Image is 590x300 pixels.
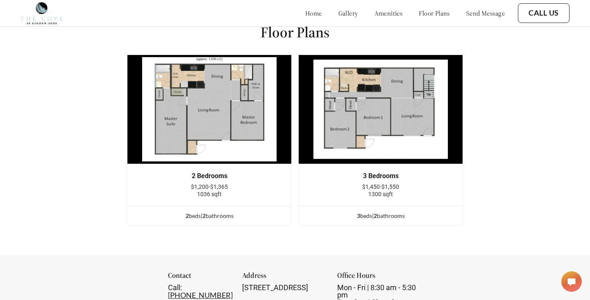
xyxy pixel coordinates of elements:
button: Call Us [518,3,570,23]
div: [STREET_ADDRESS] [242,284,327,291]
div: 2 Bedrooms [140,172,279,180]
a: home [305,9,322,17]
div: 3 Bedrooms [311,172,450,180]
div: Contact [168,272,231,284]
img: cove_at_golden_isles_logo.png [20,2,63,24]
img: example [127,55,292,164]
h1: Floor Plans [261,23,329,41]
span: $1,450-$1,550 [362,183,399,190]
span: 1036 sqft [197,191,222,197]
a: gallery [338,9,358,17]
a: floor plans [419,9,450,17]
span: Call: [168,283,182,292]
span: 2 [186,212,189,219]
a: amenities [374,9,403,17]
div: bed s | bathroom s [127,211,291,220]
div: Address [242,272,327,284]
a: [PHONE_NUMBER] [168,291,233,300]
span: $1,200-$1,365 [191,183,228,190]
span: 2 [374,212,377,219]
div: bed s | bathroom s [299,211,463,220]
a: send message [466,9,505,17]
div: Office Hours [337,272,422,284]
span: 1300 sqft [368,191,393,197]
a: Call Us [529,9,559,18]
span: 3 [357,212,360,219]
img: example [298,55,463,164]
span: 2 [202,212,206,219]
